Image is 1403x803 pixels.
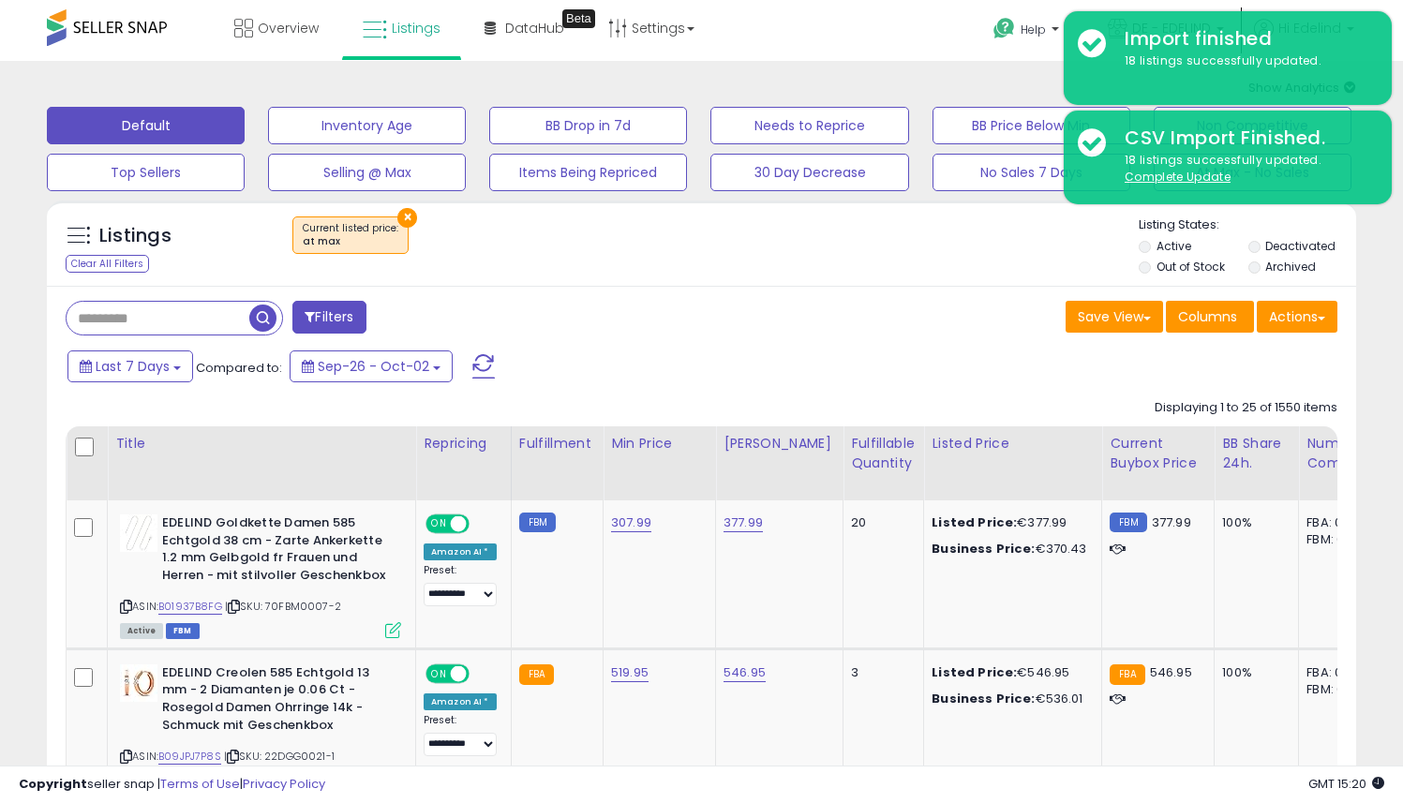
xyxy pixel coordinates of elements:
a: B01937B8FG [158,599,222,615]
button: Save View [1066,301,1163,333]
span: OFF [467,665,497,681]
div: at max [303,235,398,248]
div: €370.43 [932,541,1087,558]
a: 546.95 [724,663,766,682]
b: Listed Price: [932,663,1017,681]
span: 546.95 [1150,663,1192,681]
small: FBM [1110,513,1146,532]
span: Sep-26 - Oct-02 [318,357,429,376]
span: Listings [392,19,440,37]
a: 307.99 [611,513,651,532]
strong: Copyright [19,775,87,793]
div: Num of Comp. [1306,434,1375,473]
b: EDELIND Goldkette Damen 585 Echtgold 38 cm - Zarte Ankerkette 1.2 mm Gelbgold fr Frauen und Herre... [162,514,390,588]
i: Get Help [993,17,1016,40]
span: DataHub [505,19,564,37]
div: Clear All Filters [66,255,149,273]
div: Repricing [424,434,503,454]
div: CSV Import Finished. [1111,125,1378,152]
button: Filters [292,301,366,334]
div: Fulfillment [519,434,595,454]
b: EDELIND Creolen 585 Echtgold 13 mm - 2 Diamanten je 0.06 Ct - Rosegold Damen Ohrringe 14k - Schmu... [162,664,390,738]
button: Non Competitive [1154,107,1351,144]
span: Current listed price : [303,221,398,249]
button: 30 Day Decrease [710,154,908,191]
a: 519.95 [611,663,649,682]
span: Help [1021,22,1046,37]
div: Tooltip anchor [562,9,595,28]
label: Deactivated [1265,238,1336,254]
span: 2025-10-10 15:20 GMT [1308,775,1384,793]
div: 20 [851,514,909,531]
button: Actions [1257,301,1337,333]
span: Overview [258,19,319,37]
button: Sep-26 - Oct-02 [290,350,453,382]
button: Columns [1166,301,1254,333]
div: seller snap | | [19,776,325,794]
a: Terms of Use [160,775,240,793]
b: Business Price: [932,540,1035,558]
u: Complete Update [1125,169,1231,185]
div: €536.01 [932,691,1087,707]
button: Last 7 Days [67,350,193,382]
div: Current Buybox Price [1110,434,1206,473]
span: ON [427,516,451,532]
span: FBM [166,623,200,639]
div: FBM: 0 [1306,531,1368,548]
small: FBA [1110,664,1144,685]
button: Default [47,107,245,144]
span: 377.99 [1152,513,1191,531]
span: Columns [1178,307,1237,326]
div: FBM: 0 [1306,681,1368,698]
div: 18 listings successfully updated. [1111,52,1378,70]
span: | SKU: 70FBM0007-2 [225,599,341,614]
div: Preset: [424,564,497,606]
div: FBA: 0 [1306,514,1368,531]
div: 3 [851,664,909,681]
button: Top Sellers [47,154,245,191]
span: | SKU: 22DGG0021-1 [224,749,335,764]
div: BB Share 24h. [1222,434,1291,473]
span: Compared to: [196,359,282,377]
span: ON [427,665,451,681]
label: Archived [1265,259,1316,275]
button: BB Price Below Min [933,107,1130,144]
div: 18 listings successfully updated. [1111,152,1378,186]
div: Preset: [424,714,497,756]
div: Displaying 1 to 25 of 1550 items [1155,399,1337,417]
div: Amazon AI * [424,693,497,710]
label: Active [1157,238,1191,254]
small: FBA [519,664,554,685]
a: Help [978,3,1078,61]
button: BB Drop in 7d [489,107,687,144]
button: Selling @ Max [268,154,466,191]
div: 100% [1222,514,1284,531]
button: Inventory Age [268,107,466,144]
div: Import finished [1111,25,1378,52]
div: Min Price [611,434,708,454]
a: B09JPJ7P8S [158,749,221,765]
div: Title [115,434,408,454]
button: Needs to Reprice [710,107,908,144]
div: Amazon AI * [424,543,497,560]
a: Privacy Policy [243,775,325,793]
div: €546.95 [932,664,1087,681]
div: 100% [1222,664,1284,681]
span: OFF [467,516,497,532]
b: Business Price: [932,690,1035,707]
div: €377.99 [932,514,1087,531]
button: Items Being Repriced [489,154,687,191]
p: Listing States: [1139,216,1356,234]
button: No Sales 7 Days [933,154,1130,191]
b: Listed Price: [932,513,1017,531]
a: 377.99 [724,513,763,532]
div: Listed Price [932,434,1094,454]
small: FBM [519,513,556,532]
div: ASIN: [120,514,401,636]
h5: Listings [99,223,172,249]
span: Last 7 Days [96,357,170,376]
div: [PERSON_NAME] [724,434,835,454]
div: FBA: 0 [1306,664,1368,681]
img: 31F3biA7oQL._SL40_.jpg [120,514,157,552]
span: All listings currently available for purchase on Amazon [120,623,163,639]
